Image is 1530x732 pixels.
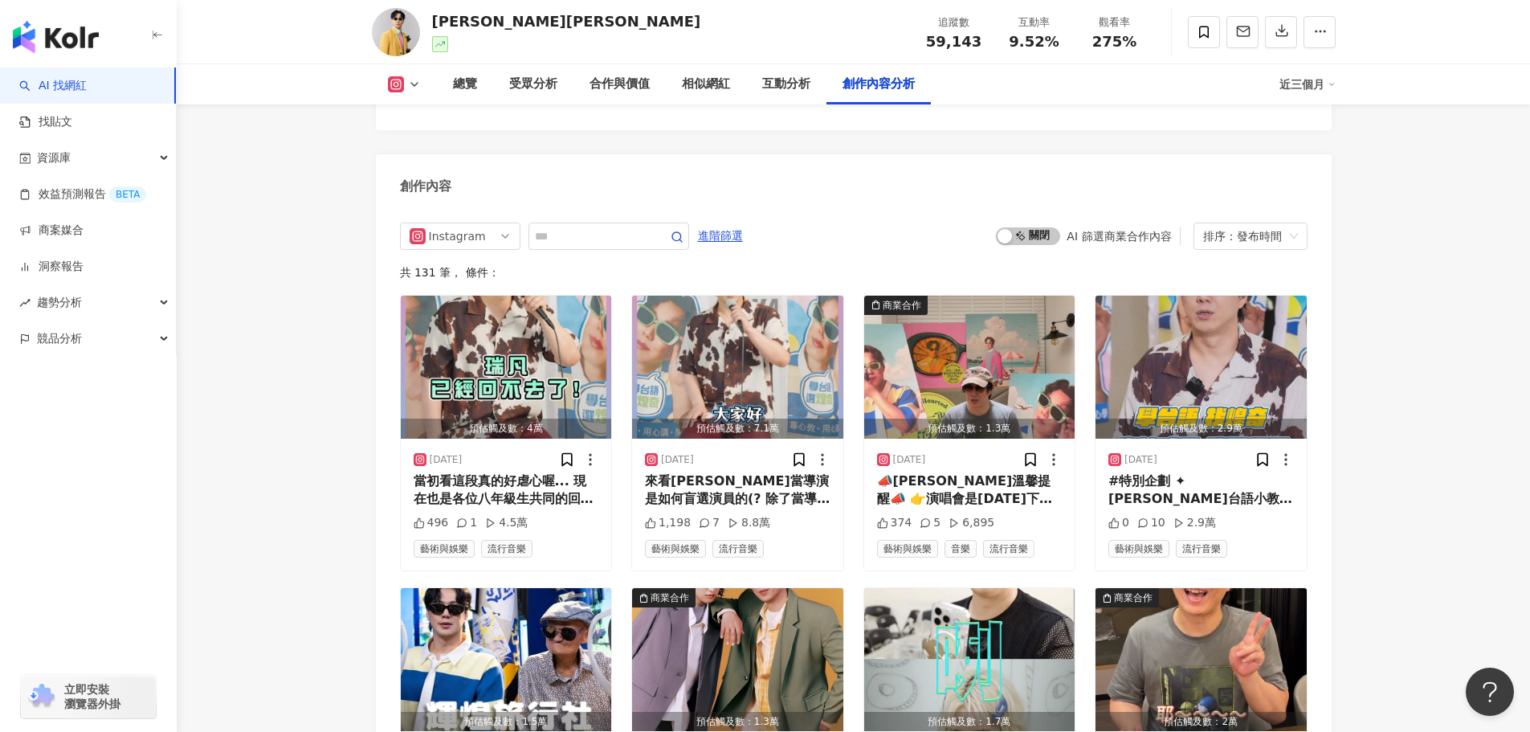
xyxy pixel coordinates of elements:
div: 8.8萬 [728,515,770,531]
div: 互動率 [1004,14,1065,31]
div: 商業合作 [883,297,921,313]
div: 排序：發布時間 [1203,223,1283,249]
span: 275% [1092,34,1137,50]
div: 共 131 筆 ， 條件： [400,266,1308,279]
a: 找貼文 [19,114,72,130]
button: 預估觸及數：7.1萬 [632,296,843,439]
span: 藝術與娛樂 [877,540,938,558]
div: [DATE] [430,453,463,467]
span: 59,143 [926,33,981,50]
span: 立即安裝 瀏覽器外掛 [64,682,120,711]
div: 互動分析 [762,75,810,94]
div: 374 [877,515,912,531]
div: 當初看這段真的好虐心喔... 現在也是各位八年級生共同的回憶吧😎😎 可是青春....真的回不去了啊😢 #[PERSON_NAME] 的新專輯 《做一個惜情軟心的人》數位實體全面上線🥳 大家趕緊去... [414,472,599,509]
div: 496 [414,515,449,531]
a: chrome extension立即安裝 瀏覽器外掛 [21,675,156,718]
div: 預估觸及數：7.1萬 [632,419,843,439]
span: 流行音樂 [481,540,532,558]
img: post-image [864,588,1075,731]
div: Instagram [429,223,481,249]
div: [DATE] [1124,453,1157,467]
div: 創作內容分析 [843,75,915,94]
div: 預估觸及數：4萬 [401,419,612,439]
div: 預估觸及數：1.5萬 [401,712,612,732]
div: 預估觸及數：1.3萬 [864,419,1075,439]
div: 商業合作 [1114,590,1153,606]
img: post-image [632,588,843,731]
img: chrome extension [26,684,57,710]
img: KOL Avatar [372,8,420,56]
div: 相似網紅 [682,75,730,94]
span: 流行音樂 [1176,540,1227,558]
span: 競品分析 [37,321,82,357]
button: 預估觸及數：1.5萬 [401,588,612,731]
div: [DATE] [893,453,926,467]
div: AI 篩選商業合作內容 [1067,230,1171,243]
div: 1,198 [645,515,691,531]
button: 商業合作預估觸及數：1.3萬 [864,296,1075,439]
span: 音樂 [945,540,977,558]
div: 來看[PERSON_NAME]當導演是如何盲選演員的(? 除了當導演 還來[DEMOGRAPHIC_DATA]各位如何說台語 真的是太忙了啦🤣🤣 #[PERSON_NAME] 的新專輯 《做一個... [645,472,830,509]
div: 預估觸及數：1.7萬 [864,712,1075,732]
div: 📣[PERSON_NAME]溫馨提醒📣 👉演唱會是[DATE]下午16:30開演喔～ 大家不要記錯時間囉！到時候見😎 [PERSON_NAME]/慶生公益演唱會 演出時間：[DATE]｜16:3... [877,472,1063,509]
span: 趨勢分析 [37,284,82,321]
span: 藝術與娛樂 [1108,540,1169,558]
div: 10 [1137,515,1165,531]
span: rise [19,297,31,309]
img: logo [13,21,99,53]
div: 近三個月 [1279,72,1336,97]
img: post-image [1095,296,1307,439]
div: 合作與價值 [590,75,650,94]
div: 5 [920,515,940,531]
div: 4.5萬 [485,515,528,531]
button: 預估觸及數：1.7萬 [864,588,1075,731]
button: 預估觸及數：2.9萬 [1095,296,1307,439]
div: 1 [456,515,477,531]
div: [DATE] [661,453,694,467]
div: #特別企劃 ✦ [PERSON_NAME]台語小教室 剛發行台語新專輯《做一個惜情軟心的人》的[PERSON_NAME] aka 地獄列車長來啦！ 拿了四次金曲獎台語歌王的[PERSON_NAM... [1108,472,1294,509]
div: [PERSON_NAME][PERSON_NAME] [432,11,701,31]
span: 流行音樂 [712,540,764,558]
a: 效益預測報告BETA [19,186,146,202]
span: 藝術與娛樂 [645,540,706,558]
img: post-image [401,588,612,731]
button: 商業合作預估觸及數：1.3萬 [632,588,843,731]
div: 預估觸及數：2.9萬 [1095,419,1307,439]
button: 預估觸及數：4萬 [401,296,612,439]
div: 總覽 [453,75,477,94]
div: 追蹤數 [924,14,985,31]
a: searchAI 找網紅 [19,78,87,94]
a: 洞察報告 [19,259,84,275]
div: 0 [1108,515,1129,531]
button: 商業合作預估觸及數：2萬 [1095,588,1307,731]
a: 商案媒合 [19,223,84,239]
span: 流行音樂 [983,540,1034,558]
img: post-image [864,296,1075,439]
img: post-image [1095,588,1307,731]
img: post-image [401,296,612,439]
div: 預估觸及數：2萬 [1095,712,1307,732]
span: 藝術與娛樂 [414,540,475,558]
div: 創作內容 [400,178,451,195]
div: 觀看率 [1084,14,1145,31]
div: 6,895 [949,515,994,531]
span: 進階篩選 [698,223,743,249]
div: 受眾分析 [509,75,557,94]
div: 7 [699,515,720,531]
span: 資源庫 [37,140,71,176]
div: 預估觸及數：1.3萬 [632,712,843,732]
button: 進階篩選 [697,223,744,248]
iframe: Help Scout Beacon - Open [1466,668,1514,716]
img: post-image [632,296,843,439]
div: 商業合作 [651,590,689,606]
span: 9.52% [1009,34,1059,50]
div: 2.9萬 [1173,515,1216,531]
